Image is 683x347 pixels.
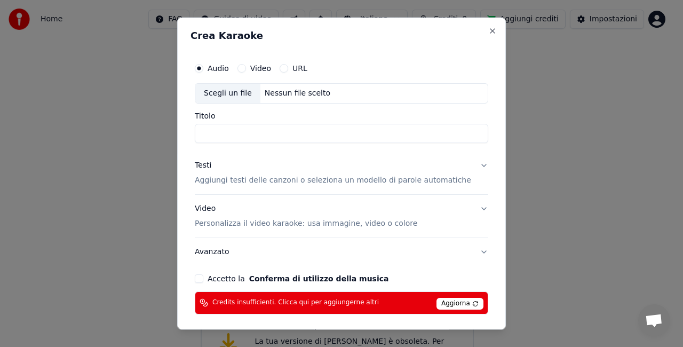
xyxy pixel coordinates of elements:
button: VideoPersonalizza il video karaoke: usa immagine, video o colore [195,194,488,237]
div: Testi [195,160,211,170]
label: Titolo [195,112,488,119]
div: Nessun file scelto [260,88,335,99]
p: Aggiungi testi delle canzoni o seleziona un modello di parole automatiche [195,175,471,185]
label: Video [250,65,271,72]
label: Audio [208,65,229,72]
span: Aggiorna [436,297,483,309]
div: Scegli un file [195,84,260,103]
label: Accetto la [208,274,388,282]
button: Accetto la [249,274,389,282]
p: Personalizza il video karaoke: usa immagine, video o colore [195,218,417,228]
label: URL [292,65,307,72]
button: TestiAggiungi testi delle canzoni o seleziona un modello di parole automatiche [195,151,488,194]
div: Video [195,203,417,228]
h2: Crea Karaoke [190,31,493,41]
span: Credits insufficienti. Clicca qui per aggiungerne altri [212,298,379,307]
button: Avanzato [195,238,488,265]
